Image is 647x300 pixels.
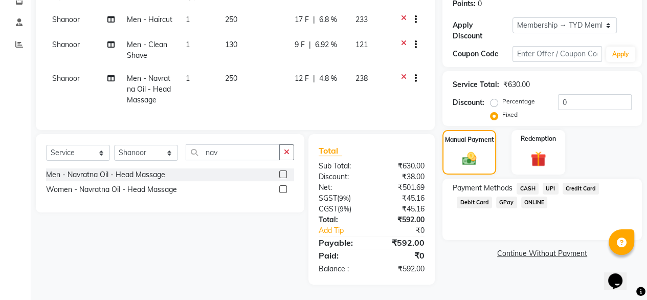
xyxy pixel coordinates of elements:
[311,182,372,193] div: Net:
[311,225,382,236] a: Add Tip
[355,74,368,83] span: 238
[543,183,559,195] span: UPI
[606,47,635,62] button: Apply
[355,40,368,49] span: 121
[512,46,602,62] input: Enter Offer / Coupon Code
[186,40,190,49] span: 1
[453,79,499,90] div: Service Total:
[371,182,432,193] div: ₹501.69
[319,14,337,25] span: 6.8 %
[311,204,372,215] div: ( )
[444,248,640,259] a: Continue Without Payment
[563,183,599,195] span: Credit Card
[371,204,432,215] div: ₹45.16
[453,97,484,108] div: Discount:
[526,149,551,168] img: _gift.svg
[311,237,372,249] div: Payable:
[311,193,372,204] div: ( )
[225,15,237,24] span: 250
[127,74,171,104] span: Men - Navratna Oil - Head Massage
[186,15,190,24] span: 1
[186,144,280,160] input: Search or Scan
[311,249,372,262] div: Paid:
[311,264,372,274] div: Balance :
[371,193,432,204] div: ₹45.16
[453,20,512,41] div: Apply Discount
[46,184,177,195] div: Women - Navratna Oil - Head Massage
[517,183,539,195] span: CASH
[502,110,518,119] label: Fixed
[453,183,512,194] span: Payment Methods
[371,161,432,172] div: ₹630.00
[371,249,432,262] div: ₹0
[503,79,530,90] div: ₹630.00
[458,151,481,167] img: _cash.svg
[319,194,337,203] span: SGST
[225,40,237,49] span: 130
[340,205,349,213] span: 9%
[52,74,80,83] span: Shanoor
[521,197,548,208] span: ONLINE
[311,172,372,182] div: Discount:
[319,73,337,84] span: 4.8 %
[127,15,172,24] span: Men - Haircut
[225,74,237,83] span: 250
[309,39,311,50] span: |
[339,194,349,202] span: 9%
[604,259,637,290] iframe: chat widget
[453,49,512,59] div: Coupon Code
[52,40,80,49] span: Shanoor
[295,39,305,50] span: 9 F
[295,73,309,84] span: 12 F
[371,215,432,225] div: ₹592.00
[521,134,556,143] label: Redemption
[457,197,492,208] span: Debit Card
[355,15,368,24] span: 233
[371,172,432,182] div: ₹38.00
[313,73,315,84] span: |
[186,74,190,83] span: 1
[319,204,338,213] span: CGST
[319,145,342,156] span: Total
[502,97,535,106] label: Percentage
[371,264,432,274] div: ₹592.00
[311,215,372,225] div: Total:
[313,14,315,25] span: |
[52,15,80,24] span: Shanoor
[311,161,372,172] div: Sub Total:
[445,135,494,144] label: Manual Payment
[371,237,432,249] div: ₹592.00
[382,225,432,236] div: ₹0
[315,39,337,50] span: 6.92 %
[295,14,309,25] span: 17 F
[46,169,165,180] div: Men - Navratna Oil - Head Massage
[496,197,517,208] span: GPay
[127,40,167,60] span: Men - Clean Shave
